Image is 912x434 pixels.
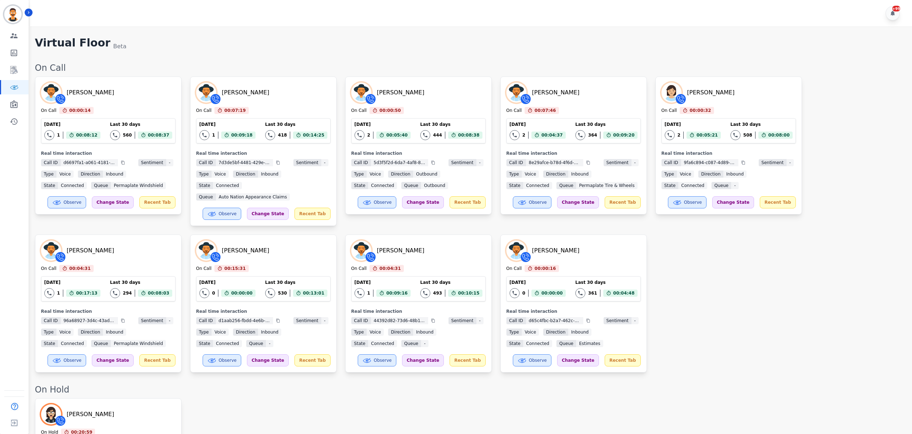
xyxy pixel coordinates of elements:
div: Last 30 days [110,122,172,127]
img: Avatar [661,83,681,103]
div: On Call [351,108,367,114]
span: - [166,317,173,324]
span: - [631,317,639,324]
div: [PERSON_NAME] [67,88,114,97]
span: Call ID [661,159,681,166]
span: outbound [413,171,440,178]
span: Estimates [576,340,603,347]
div: On Call [35,62,905,74]
div: [PERSON_NAME] [532,246,580,255]
span: d65c4fbc-b2a7-462c-9472-70bcbe04f635 [526,317,583,324]
div: On Call [41,266,56,272]
span: 00:09:18 [231,132,253,139]
div: Real time interaction [506,309,641,314]
span: Type [506,329,522,336]
div: [DATE] [355,122,411,127]
span: 00:00:14 [69,107,91,114]
span: 44392d82-73d6-48b1-a8b5-dd50f73180f1 [371,317,428,324]
span: - [787,159,794,166]
span: inbound [103,171,126,178]
span: inbound [103,329,126,336]
span: inbound [413,329,436,336]
span: 00:05:21 [697,132,718,139]
img: Avatar [41,404,61,424]
span: Direction [388,171,413,178]
span: inbound [568,171,591,178]
span: 00:04:31 [380,265,401,272]
div: Last 30 days [420,122,482,127]
div: [PERSON_NAME] [687,88,735,97]
span: Type [41,329,57,336]
span: inbound [568,329,591,336]
span: Queue [91,340,111,347]
span: 00:08:00 [768,132,790,139]
div: Recent Tab [605,196,640,208]
span: State [351,182,368,189]
div: [DATE] [665,122,721,127]
div: 0 [522,290,525,296]
span: 00:04:48 [613,290,635,297]
span: 00:14:25 [303,132,324,139]
span: Type [196,329,212,336]
span: Queue [401,182,421,189]
span: State [41,340,58,347]
div: Last 30 days [265,280,327,285]
div: Last 30 days [575,122,638,127]
span: Observe [529,199,547,205]
div: Last 30 days [265,122,327,127]
div: Change State [92,354,134,366]
span: Direction [388,329,413,336]
span: State [506,340,524,347]
div: Last 30 days [575,280,638,285]
span: Permaplate Windshield [111,182,166,189]
span: Sentiment [604,159,631,166]
span: 00:00:00 [541,290,563,297]
div: [DATE] [510,280,566,285]
span: voice [367,171,384,178]
span: connected [678,182,707,189]
span: Call ID [506,159,526,166]
span: Observe [64,357,81,363]
div: 361 [588,290,597,296]
span: Auto Nation Appearance Claims [216,193,290,201]
div: Last 30 days [730,122,793,127]
span: State [196,182,213,189]
div: Recent Tab [760,196,795,208]
div: +99 [892,6,900,11]
div: Change State [92,196,134,208]
div: 508 [743,132,752,138]
div: Recent Tab [294,354,330,366]
button: Observe [48,354,86,366]
span: State [661,182,679,189]
span: Direction [78,171,103,178]
span: 00:08:03 [148,290,169,297]
div: Change State [402,354,444,366]
img: Avatar [351,241,371,261]
span: State [41,182,58,189]
span: voice [522,171,539,178]
div: Recent Tab [450,196,485,208]
span: connected [523,340,552,347]
span: Sentiment [138,159,166,166]
span: 00:17:13 [76,290,98,297]
span: Queue [712,182,731,189]
div: Change State [557,354,599,366]
div: 294 [123,290,132,296]
span: Direction [698,171,723,178]
span: Queue [196,193,216,201]
div: 444 [433,132,442,138]
span: connected [523,182,552,189]
div: 2 [367,132,370,138]
div: [PERSON_NAME] [67,410,114,419]
span: Sentiment [604,317,631,324]
div: Beta [113,42,127,51]
span: 00:00:16 [535,265,556,272]
span: Sentiment [138,317,166,324]
span: Queue [401,340,421,347]
span: voice [56,329,74,336]
div: [DATE] [199,280,256,285]
span: Direction [543,329,568,336]
button: Observe [358,196,396,208]
span: voice [212,329,229,336]
span: 00:07:19 [224,107,246,114]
